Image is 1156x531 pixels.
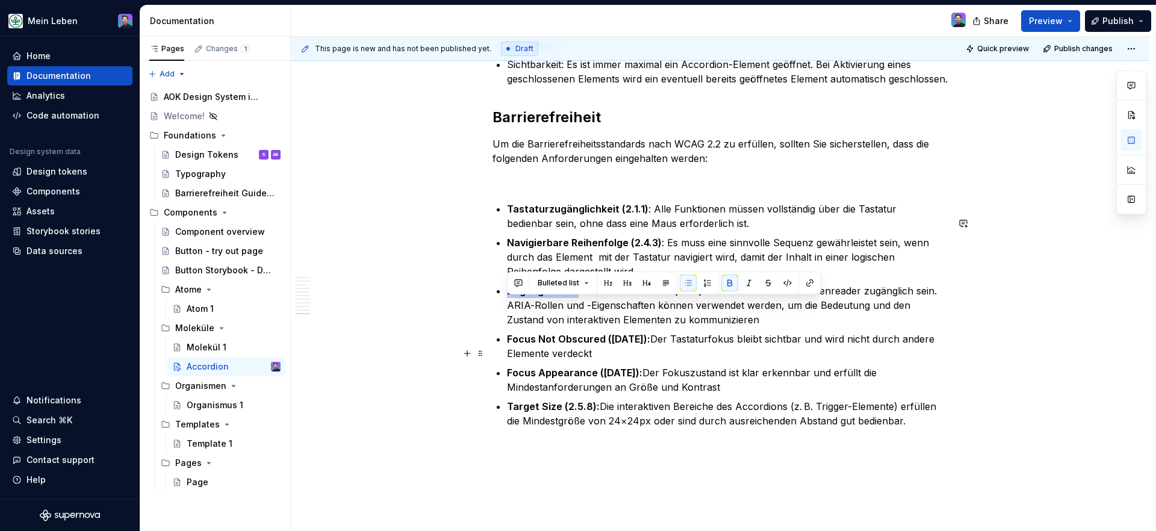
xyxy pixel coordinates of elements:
span: Preview [1029,15,1063,27]
button: Mein LebenSamuel [2,8,137,34]
div: Pages [156,453,285,473]
div: Contact support [26,454,95,466]
div: Changes [206,44,250,54]
span: Publish changes [1054,44,1113,54]
p: Sichtbarkeit: Es ist immer maximal ein Accordion-Element geöffnet. Bei Aktivierung eines geschlos... [507,57,948,86]
a: Assets [7,202,132,221]
a: Components [7,182,132,201]
div: Barrierefreiheit Guidelines [175,187,275,199]
div: Template 1 [187,438,232,450]
div: Atome [156,280,285,299]
div: Documentation [26,70,91,82]
button: Share [966,10,1016,32]
div: Home [26,50,51,62]
div: Welcome! [164,110,205,122]
p: Der Fokuszustand ist klar erkennbar und erfüllt die Mindestanforderungen an Größe und Kontrast [507,365,948,394]
div: Page tree [144,87,285,492]
div: Page [187,476,208,488]
div: AOK Design System in Arbeit [164,91,263,103]
strong: Focus Not Obscured ([DATE]): [507,333,650,345]
button: Bulleted list [532,275,594,291]
p: : Es muss eine sinnvolle Sequenz gewährleistet sein, wenn durch das Element mit der Tastatur navi... [507,235,948,279]
span: Draft [515,44,533,54]
button: Search ⌘K [7,411,132,430]
div: Pages [149,44,184,54]
a: Code automation [7,106,132,125]
button: Contact support [7,450,132,470]
button: Preview [1021,10,1080,32]
div: Design tokens [26,166,87,178]
a: Design tokens [7,162,132,181]
a: Button Storybook - Durchstich! [156,261,285,280]
button: Quick preview [962,40,1034,57]
p: Die interaktiven Bereiche des Accordions (z. B. Trigger-Elemente) erfüllen die Mindestgröße von 2... [507,399,948,428]
a: Design TokensSAB [156,145,285,164]
span: This page is new and has not been published yet. [315,44,491,54]
div: Foundations [164,129,216,141]
a: Atom 1 [167,299,285,318]
span: Add [160,69,175,79]
div: Atom 1 [187,303,214,315]
strong: Focus Appearance ([DATE]): [507,367,642,379]
div: Organismus 1 [187,399,243,411]
a: Page [167,473,285,492]
div: Molekül 1 [187,341,226,353]
h2: Barrierefreiheit [493,108,948,127]
strong: Target Size (2.5.8): [507,400,600,412]
p: : Alle Funktionen müssen vollständig über die Tastatur bedienbar sein, ohne dass eine Maus erford... [507,202,948,231]
span: Share [984,15,1008,27]
a: Button - try out page [156,241,285,261]
button: Add [144,66,190,82]
a: Analytics [7,86,132,105]
div: Design Tokens [175,149,238,161]
div: Templates [175,418,220,430]
a: Component overview [156,222,285,241]
button: Publish changes [1039,40,1118,57]
div: Typography [175,168,226,180]
div: Button - try out page [175,245,263,257]
a: Molekül 1 [167,338,285,357]
a: Data sources [7,241,132,261]
a: Typography [156,164,285,184]
strong: Navigierbare Reihenfolge (2.4.3) [507,237,662,249]
div: Templates [156,415,285,434]
a: Documentation [7,66,132,85]
div: Notifications [26,394,81,406]
strong: Tastaturzugänglichkeit (2.1.1) [507,203,648,215]
a: Home [7,46,132,66]
div: Analytics [26,90,65,102]
strong: Zugänglichkeit mit Screenreadern (4.1.2) [507,285,703,297]
a: Welcome! [144,107,285,126]
div: Components [164,206,217,219]
div: Foundations [144,126,285,145]
img: Samuel [951,13,966,27]
div: Settings [26,434,61,446]
div: Components [144,203,285,222]
a: Settings [7,430,132,450]
a: Organismus 1 [167,396,285,415]
div: Storybook stories [26,225,101,237]
a: Template 1 [167,434,285,453]
div: Organismen [175,380,226,392]
div: Help [26,474,46,486]
a: AccordionSamuel [167,357,285,376]
span: Publish [1102,15,1134,27]
a: Supernova Logo [40,509,100,521]
img: df5db9ef-aba0-4771-bf51-9763b7497661.png [8,14,23,28]
img: Samuel [271,362,281,371]
div: Pages [175,457,202,469]
p: : Inhalte müssen für Screenreader zugänglich sein. ARIA-Rollen und -Eigenschaften können verwende... [507,284,948,327]
div: Moleküle [156,318,285,338]
p: Der Tastaturfokus bleibt sichtbar und wird nicht durch andere Elemente verdeckt [507,332,948,361]
div: Accordion [187,361,229,373]
span: Bulleted list [538,278,579,288]
div: Documentation [150,15,285,27]
div: Atome [175,284,202,296]
button: Publish [1085,10,1151,32]
div: Organismen [156,376,285,396]
div: Data sources [26,245,82,257]
div: S [262,149,266,161]
div: Button Storybook - Durchstich! [175,264,275,276]
a: AOK Design System in Arbeit [144,87,285,107]
div: Code automation [26,110,99,122]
